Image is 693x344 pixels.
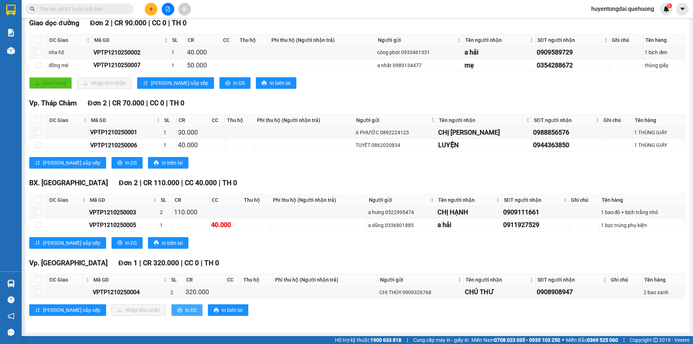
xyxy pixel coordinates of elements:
span: | [148,19,150,27]
span: sort-ascending [35,240,40,246]
div: 30.000 [178,127,209,138]
td: VPTP1210250005 [88,219,159,231]
th: Phí thu hộ (Người nhận trả) [255,114,354,126]
span: aim [182,6,187,12]
td: a hải [463,46,536,59]
span: search [30,6,35,12]
button: caret-down [676,3,689,16]
div: mẹ [465,60,535,70]
img: logo-vxr [6,5,16,16]
span: | [623,336,624,344]
button: sort-ascending[PERSON_NAME] sắp xếp [29,157,106,169]
div: 320.000 [186,287,224,297]
th: SL [170,34,186,46]
span: In DS [185,306,197,314]
div: CHỊ HẠNH [437,207,501,217]
span: ⚪️ [562,339,564,341]
th: CC [210,114,226,126]
td: 0944363850 [532,139,601,152]
td: VPTP1210250001 [89,126,162,139]
button: file-add [162,3,174,16]
th: CC [210,194,242,206]
div: thùng giấy [645,61,684,69]
div: 40.000 [187,47,220,57]
span: Cung cấp máy in - giấy in: [413,336,470,344]
span: plus [149,6,154,12]
span: | [407,336,408,344]
span: printer [117,160,122,166]
th: Ghi chú [609,274,642,286]
span: question-circle [8,296,14,303]
button: printerIn DS [112,237,143,249]
span: Miền Bắc [566,336,618,344]
div: 1 bao đỏ + bịch trắng nhỏ [601,208,684,216]
td: LUYỆN [437,139,532,152]
span: CR 90.000 [114,19,147,27]
span: In DS [233,79,245,87]
span: message [8,329,14,336]
span: TH 0 [172,19,187,27]
div: 1 [171,61,184,69]
span: | [111,19,113,27]
td: a hải [436,219,502,231]
button: plus [145,3,157,16]
td: mẹ [463,59,536,72]
div: đồng mé [49,61,91,69]
span: Vp. [GEOGRAPHIC_DATA] [29,259,108,267]
span: [PERSON_NAME] sắp xếp [43,159,100,167]
th: CR [186,34,221,46]
button: sort-ascending[PERSON_NAME] sắp xếp [29,237,106,249]
span: | [181,179,183,187]
button: sort-ascending[PERSON_NAME] sắp xếp [137,77,214,89]
span: Mã GD [91,116,155,124]
td: CHÚ THƯ [464,286,536,299]
span: Tên người nhận [465,36,528,44]
span: sort-ascending [35,160,40,166]
th: SL [162,114,177,126]
span: SĐT người nhận [504,196,562,204]
img: solution-icon [7,29,15,36]
span: ĐC Giao [49,36,85,44]
span: 1 [668,3,671,8]
div: CHỊ [PERSON_NAME] [438,127,531,138]
strong: 0708 023 035 - 0935 103 250 [494,337,560,343]
span: ĐC Giao [49,196,80,204]
span: CC 0 [184,259,199,267]
div: 1 THÙNG GIẤY [634,141,684,149]
div: VPTP1210250006 [90,141,161,150]
span: copyright [653,338,658,343]
span: printer [214,308,219,313]
th: Tên hàng [633,114,685,126]
td: VPTP1210250007 [92,59,171,72]
span: [PERSON_NAME] sắp xếp [43,306,100,314]
span: | [146,99,148,107]
th: SL [159,194,173,206]
th: Tên hàng [642,274,685,286]
span: CC 0 [152,19,166,27]
div: LUYỆN [438,140,531,150]
span: Đơn 1 [118,259,138,267]
span: CC 40.000 [185,179,217,187]
div: công phót 0933461331 [377,48,462,56]
span: In biên lai [222,306,243,314]
div: 2 bao xanh [644,288,684,296]
div: 0988856576 [533,127,600,138]
div: A PHƯỚC 0892224123 [356,129,436,136]
td: 0909589729 [536,46,610,59]
span: In DS [125,159,137,167]
span: file-add [165,6,170,12]
span: TH 0 [204,259,219,267]
span: printer [225,80,230,86]
span: printer [154,240,159,246]
span: notification [8,313,14,319]
span: Vp. Tháp Chàm [29,99,77,107]
td: 0354288672 [536,59,610,72]
th: CC [225,274,241,286]
div: 40.000 [178,140,209,150]
span: In biên lai [162,159,183,167]
span: Mã GD [90,196,151,204]
div: CHỊ THÙY 0909326768 [379,288,462,296]
th: Thu hộ [241,274,273,286]
td: CHỊ HẠNH [436,206,502,219]
div: 1 [164,141,175,149]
